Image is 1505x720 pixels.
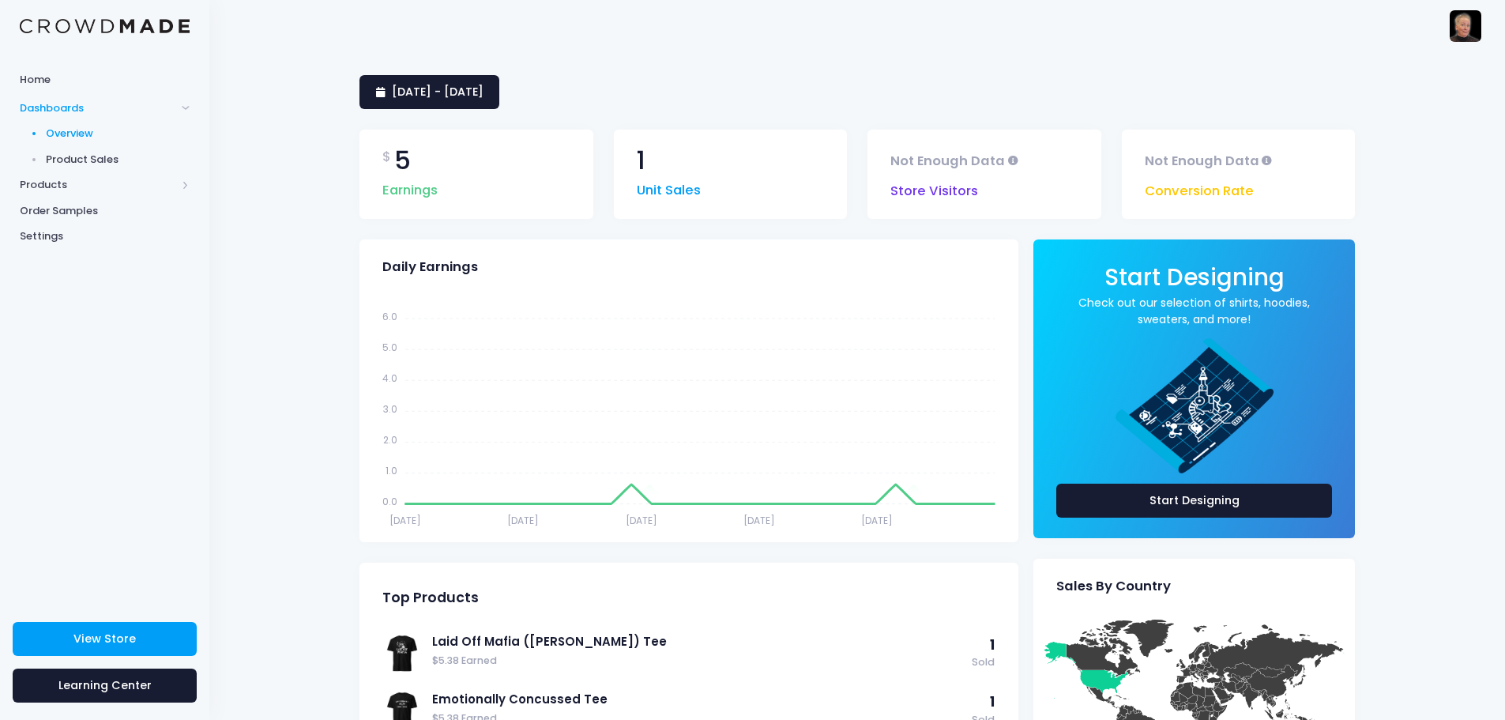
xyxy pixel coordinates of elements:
span: [DATE] - [DATE] [392,84,483,100]
span: $ [382,148,391,167]
tspan: [DATE] [861,514,893,527]
a: Laid Off Mafia ([PERSON_NAME]) Tee [432,633,964,650]
tspan: 0.0 [382,495,397,508]
span: Top Products [382,590,479,606]
tspan: 1.0 [386,464,397,477]
a: [DATE] - [DATE] [359,75,499,109]
tspan: 4.0 [382,371,397,385]
tspan: 5.0 [382,341,397,354]
tspan: [DATE] [626,514,657,527]
span: 1 [990,635,995,654]
span: Settings [20,228,190,244]
img: Logo [20,19,190,34]
tspan: 2.0 [383,433,397,447]
span: Order Samples [20,203,190,219]
a: Learning Center [13,669,197,703]
tspan: 6.0 [382,310,397,323]
tspan: [DATE] [507,514,539,527]
span: Learning Center [58,677,152,693]
span: Products [20,177,176,193]
a: Emotionally Concussed Tee [432,691,964,708]
span: Store Visitors [890,174,978,202]
span: Overview [46,126,190,141]
span: Not Enough Data [890,148,1005,174]
span: Unit Sales [637,173,701,201]
a: Start Designing [1056,484,1332,518]
tspan: [DATE] [743,514,775,527]
span: Start Designing [1104,261,1285,293]
img: User [1450,10,1481,42]
span: Sold [972,655,995,670]
span: View Store [73,631,136,646]
a: View Store [13,622,197,656]
span: Not Enough Data [1145,148,1259,174]
span: 5 [394,148,411,174]
span: Dashboards [20,100,176,116]
tspan: [DATE] [389,514,421,527]
tspan: 3.0 [383,402,397,416]
a: Check out our selection of shirts, hoodies, sweaters, and more! [1056,295,1332,328]
span: Daily Earnings [382,259,478,275]
span: Home [20,72,190,88]
span: Conversion Rate [1145,174,1254,202]
span: Product Sales [46,152,190,168]
span: 1 [990,692,995,711]
span: Earnings [382,173,438,201]
span: 1 [637,148,645,174]
a: Start Designing [1104,274,1285,289]
span: Sales By Country [1056,579,1171,594]
span: $5.38 Earned [432,654,964,669]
